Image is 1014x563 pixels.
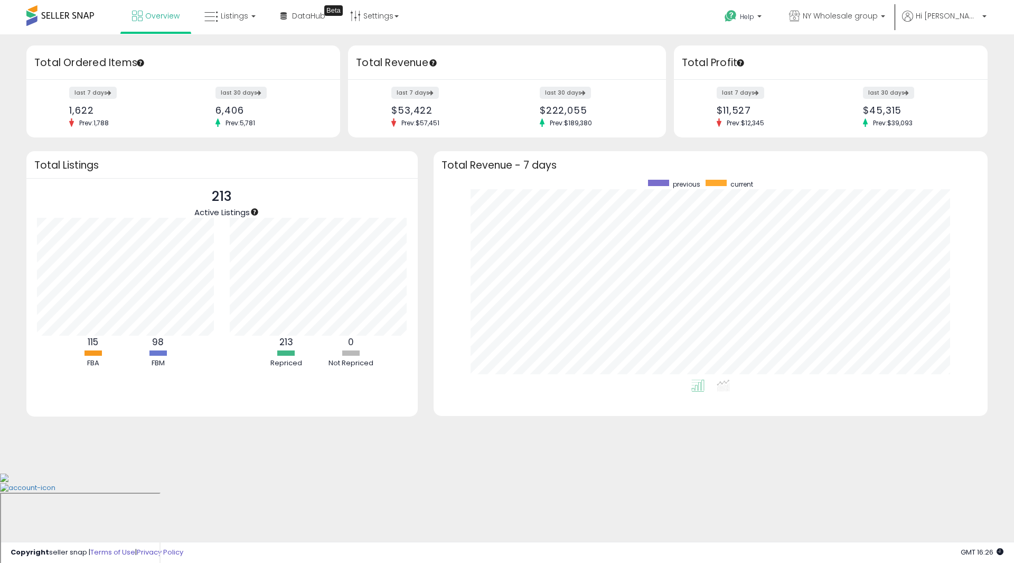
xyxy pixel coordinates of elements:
[673,180,700,189] span: previous
[220,118,260,127] span: Prev: 5,781
[126,358,190,368] div: FBM
[721,118,769,127] span: Prev: $12,345
[348,336,354,348] b: 0
[221,11,248,21] span: Listings
[736,58,745,68] div: Tooltip anchor
[544,118,597,127] span: Prev: $189,380
[428,58,438,68] div: Tooltip anchor
[194,207,250,218] span: Active Listings
[868,118,918,127] span: Prev: $39,093
[145,11,180,21] span: Overview
[250,207,259,217] div: Tooltip anchor
[682,56,980,70] h3: Total Profit
[724,10,737,23] i: Get Help
[88,336,98,348] b: 115
[716,2,772,34] a: Help
[916,11,979,21] span: Hi [PERSON_NAME]
[717,87,764,99] label: last 7 days
[730,180,753,189] span: current
[391,105,499,116] div: $53,422
[292,11,325,21] span: DataHub
[803,11,878,21] span: NY Wholesale group
[279,336,293,348] b: 213
[69,105,175,116] div: 1,622
[255,358,318,368] div: Repriced
[740,12,754,21] span: Help
[34,161,410,169] h3: Total Listings
[152,336,164,348] b: 98
[136,58,145,68] div: Tooltip anchor
[391,87,439,99] label: last 7 days
[74,118,114,127] span: Prev: 1,788
[863,87,914,99] label: last 30 days
[324,5,343,16] div: Tooltip anchor
[442,161,980,169] h3: Total Revenue - 7 days
[356,56,658,70] h3: Total Revenue
[540,105,647,116] div: $222,055
[69,87,117,99] label: last 7 days
[396,118,445,127] span: Prev: $57,451
[34,56,332,70] h3: Total Ordered Items
[863,105,969,116] div: $45,315
[717,105,823,116] div: $11,527
[215,105,322,116] div: 6,406
[215,87,267,99] label: last 30 days
[61,358,125,368] div: FBA
[194,187,250,207] p: 213
[902,11,987,34] a: Hi [PERSON_NAME]
[320,358,383,368] div: Not Repriced
[540,87,591,99] label: last 30 days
